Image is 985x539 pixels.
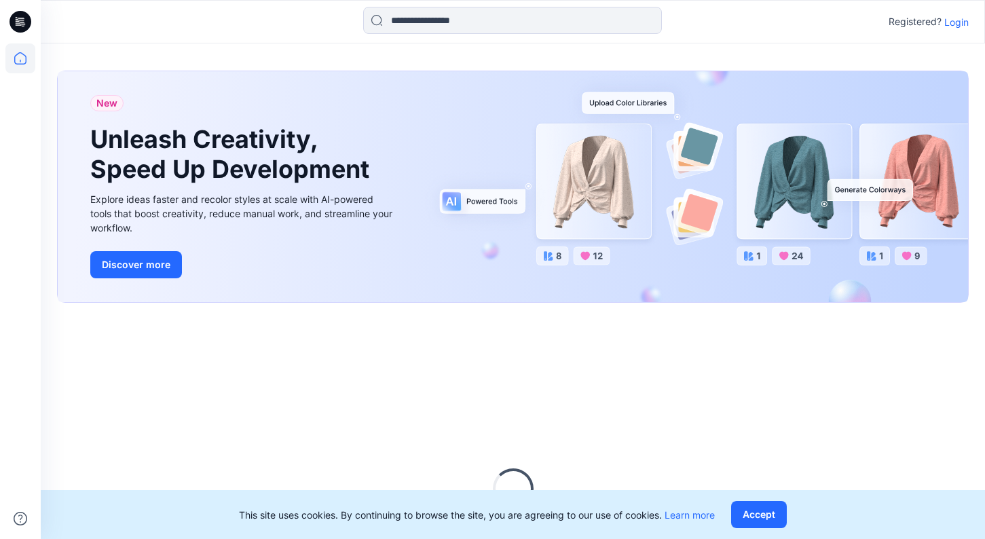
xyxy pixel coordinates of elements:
[239,508,715,522] p: This site uses cookies. By continuing to browse the site, you are agreeing to our use of cookies.
[731,501,787,528] button: Accept
[90,251,396,278] a: Discover more
[889,14,942,30] p: Registered?
[96,95,117,111] span: New
[90,125,375,183] h1: Unleash Creativity, Speed Up Development
[944,15,969,29] p: Login
[90,251,182,278] button: Discover more
[665,509,715,521] a: Learn more
[90,192,396,235] div: Explore ideas faster and recolor styles at scale with AI-powered tools that boost creativity, red...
